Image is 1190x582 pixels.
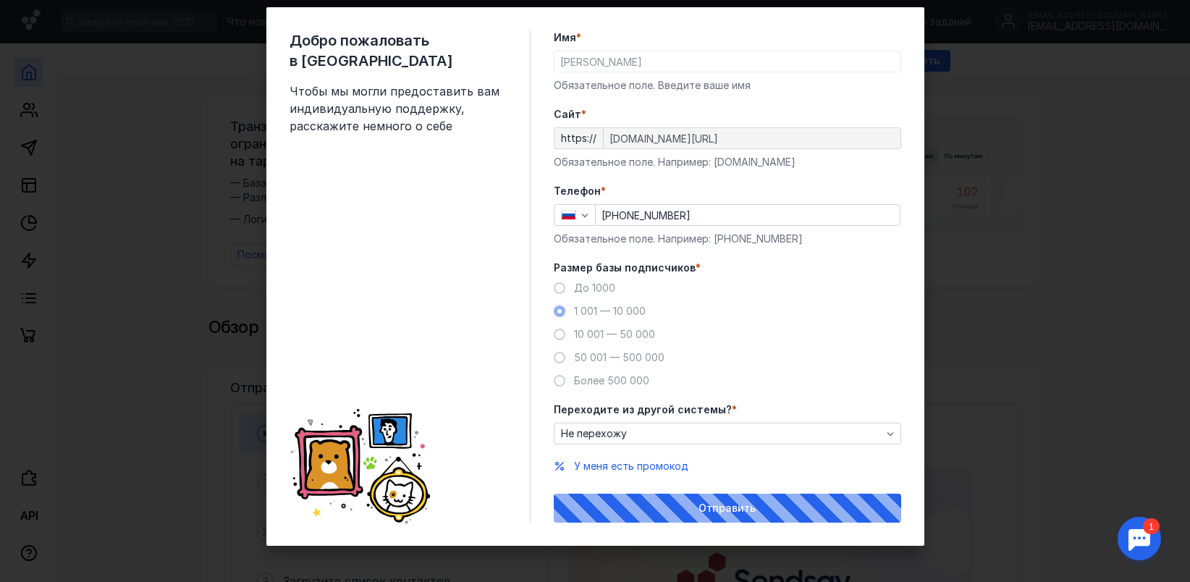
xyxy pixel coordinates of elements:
[554,30,576,45] span: Имя
[554,184,601,198] span: Телефон
[554,423,901,444] button: Не перехожу
[290,30,507,71] span: Добро пожаловать в [GEOGRAPHIC_DATA]
[574,460,688,472] span: У меня есть промокод
[290,83,507,135] span: Чтобы мы могли предоставить вам индивидуальную поддержку, расскажите немного о себе
[554,107,581,122] span: Cайт
[574,459,688,473] button: У меня есть промокод
[554,261,696,275] span: Размер базы подписчиков
[554,232,901,246] div: Обязательное поле. Например: [PHONE_NUMBER]
[554,155,901,169] div: Обязательное поле. Например: [DOMAIN_NAME]
[561,428,627,440] span: Не перехожу
[554,402,732,417] span: Переходите из другой системы?
[33,9,49,25] div: 1
[554,78,901,93] div: Обязательное поле. Введите ваше имя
